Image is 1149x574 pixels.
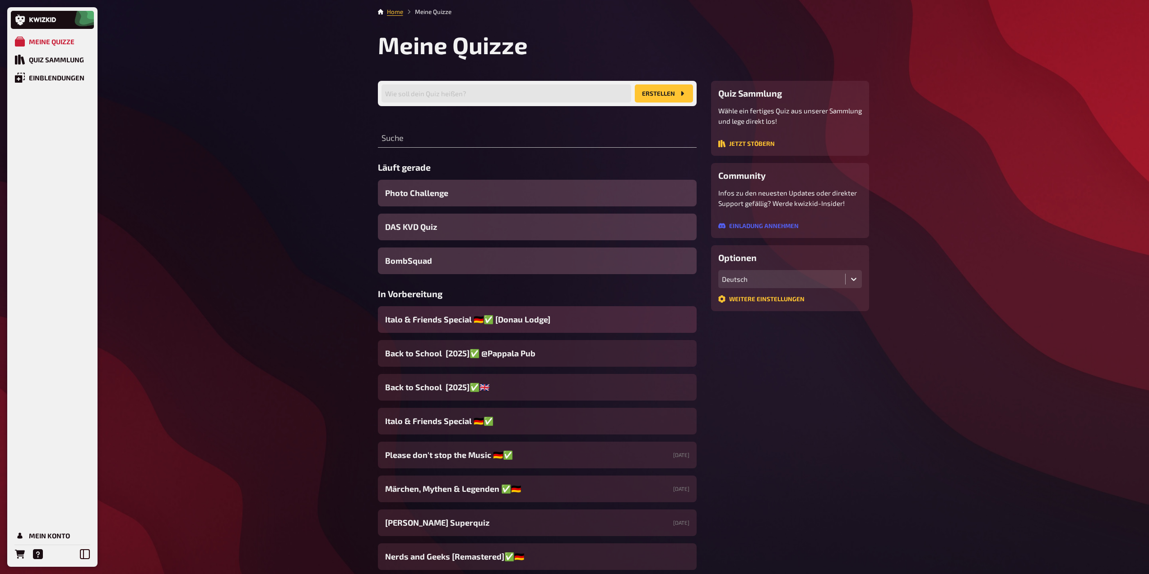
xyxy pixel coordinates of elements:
span: Nerds and Geeks [Remastered]✅​🇩🇪 [385,551,524,563]
input: Suche [378,130,697,148]
li: Home [387,7,403,16]
a: Bestellungen [11,545,29,563]
a: Photo Challenge [378,180,697,206]
a: [PERSON_NAME] Superquiz[DATE] [378,509,697,536]
h3: In Vorbereitung [378,289,697,299]
a: Einblendungen [11,69,94,87]
h3: Community [718,170,862,181]
a: BombSquad [378,247,697,274]
span: Back to School [2025]✅​🇬🇧​ [385,381,489,393]
span: Photo Challenge [385,187,448,199]
span: [PERSON_NAME] Superquiz [385,517,489,529]
span: BombSquad [385,255,432,267]
a: Mein Konto [11,527,94,545]
button: Erstellen [635,84,693,103]
button: Einladung annehmen [718,222,799,229]
a: Back to School [2025]✅​🇬🇧​ [378,374,697,401]
div: Mein Konto [29,532,70,540]
div: Quiz Sammlung [29,56,84,64]
a: Jetzt stöbern [718,140,775,149]
div: Einblendungen [29,74,84,82]
span: Italo & Friends Special 🇩🇪✅ [Donau Lodge] [385,313,550,326]
p: Wähle ein fertiges Quiz aus unserer Sammlung und lege direkt los! [718,106,862,126]
a: Nerds and Geeks [Remastered]✅​🇩🇪 [378,543,697,570]
a: Italo & Friends Special 🇩🇪✅ [378,408,697,434]
a: Märchen, Mythen & Legenden ✅​🇩🇪[DATE] [378,476,697,502]
button: Weitere Einstellungen [718,295,805,303]
small: [DATE] [673,485,689,493]
button: Jetzt stöbern [718,140,775,147]
a: Back to School [2025]✅ @Pappala Pub ​ [378,340,697,367]
small: [DATE] [673,519,689,527]
a: Weitere Einstellungen [718,296,805,304]
div: Deutsch [722,275,842,283]
p: Infos zu den neuesten Updates oder direkter Support gefällig? Werde kwizkid-Insider! [718,188,862,208]
a: Meine Quizze [11,33,94,51]
span: Märchen, Mythen & Legenden ✅​🇩🇪 [385,483,521,495]
span: Back to School [2025]✅ @Pappala Pub ​ [385,347,537,359]
span: Please don't stop the Music 🇩🇪✅ [385,449,513,461]
a: Please don't stop the Music 🇩🇪✅[DATE] [378,442,697,468]
a: Italo & Friends Special 🇩🇪✅ [Donau Lodge] [378,306,697,333]
li: Meine Quizze [403,7,451,16]
small: [DATE] [673,451,689,459]
a: Quiz Sammlung [11,51,94,69]
span: Italo & Friends Special 🇩🇪✅ [385,415,493,427]
h3: Optionen [718,252,862,263]
div: Meine Quizze [29,37,74,46]
span: DAS KVD Quiz [385,221,437,233]
h1: Meine Quizze [378,31,869,59]
a: Einladung annehmen [718,223,799,231]
h3: Läuft gerade [378,162,697,173]
a: Home [387,8,403,15]
h3: Quiz Sammlung [718,88,862,98]
input: Wie soll dein Quiz heißen? [381,84,631,103]
a: Hilfe [29,545,47,563]
a: DAS KVD Quiz [378,214,697,240]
